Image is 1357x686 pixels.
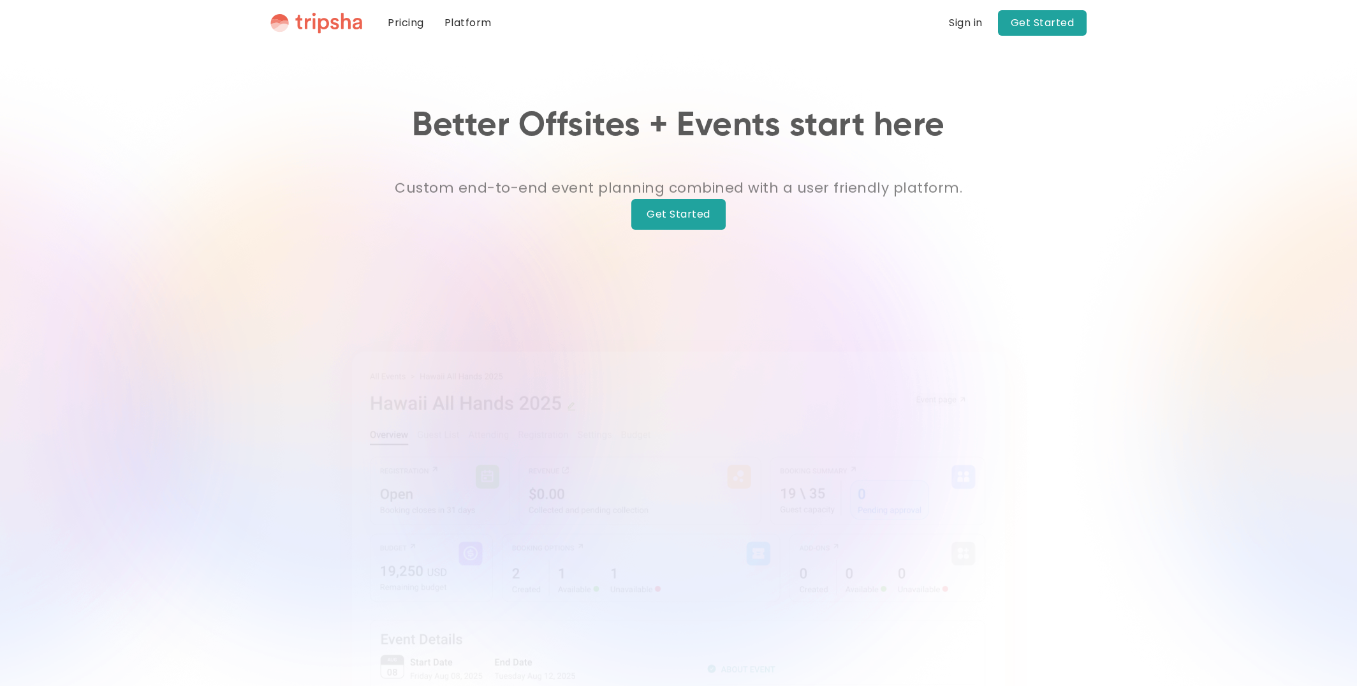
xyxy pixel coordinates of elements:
a: Sign in [949,15,983,31]
div: Sign in [949,18,983,28]
img: Tripsha Logo [270,12,362,34]
strong: Custom end-to-end event planning combined with a user friendly platform. [395,178,962,198]
a: Get Started [631,199,726,230]
a: Get Started [998,10,1087,36]
h1: Better Offsites + Events start here [412,106,945,146]
a: home [270,12,362,34]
